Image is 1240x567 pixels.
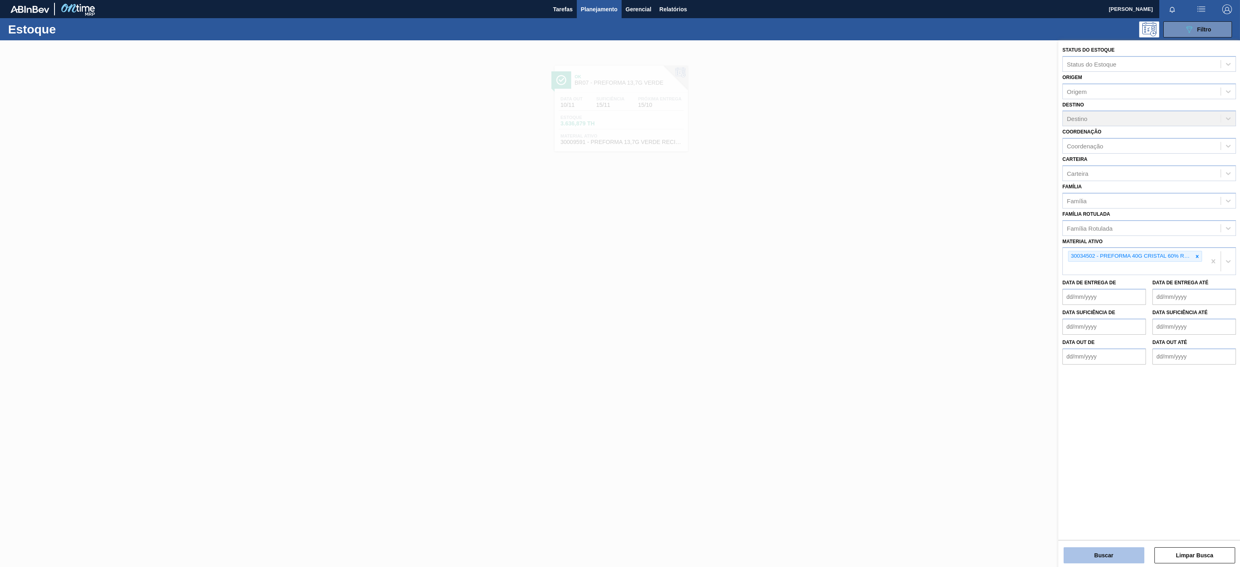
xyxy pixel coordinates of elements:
[660,4,687,14] span: Relatórios
[1062,280,1116,286] label: Data de Entrega de
[1067,88,1087,95] div: Origem
[1062,348,1146,365] input: dd/mm/yyyy
[1067,170,1088,177] div: Carteira
[1067,143,1103,150] div: Coordenação
[1159,4,1185,15] button: Notificações
[1152,289,1236,305] input: dd/mm/yyyy
[1062,129,1102,135] label: Coordenação
[1152,280,1209,286] label: Data de Entrega até
[1062,156,1087,162] label: Carteira
[1062,289,1146,305] input: dd/mm/yyyy
[1152,340,1187,345] label: Data out até
[1062,211,1110,217] label: Família Rotulada
[1222,4,1232,14] img: Logout
[626,4,651,14] span: Gerencial
[1062,239,1103,244] label: Material ativo
[1062,102,1084,108] label: Destino
[1152,310,1208,315] label: Data suficiência até
[1196,4,1206,14] img: userActions
[10,6,49,13] img: TNhmsLtSVTkK8tSr43FrP2fwEKptu5GPRR3wAAAABJRU5ErkJggg==
[1152,319,1236,335] input: dd/mm/yyyy
[1067,197,1087,204] div: Família
[1197,26,1211,33] span: Filtro
[1062,47,1114,53] label: Status do Estoque
[1067,225,1112,231] div: Família Rotulada
[1062,310,1115,315] label: Data suficiência de
[1067,60,1116,67] div: Status do Estoque
[1062,75,1082,80] label: Origem
[1062,340,1095,345] label: Data out de
[1062,319,1146,335] input: dd/mm/yyyy
[1139,21,1159,38] div: Pogramando: nenhum usuário selecionado
[8,25,136,34] h1: Estoque
[1163,21,1232,38] button: Filtro
[1068,251,1193,261] div: 30034502 - PREFORMA 40G CRISTAL 60% REC
[553,4,573,14] span: Tarefas
[1062,184,1082,190] label: Família
[581,4,618,14] span: Planejamento
[1152,348,1236,365] input: dd/mm/yyyy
